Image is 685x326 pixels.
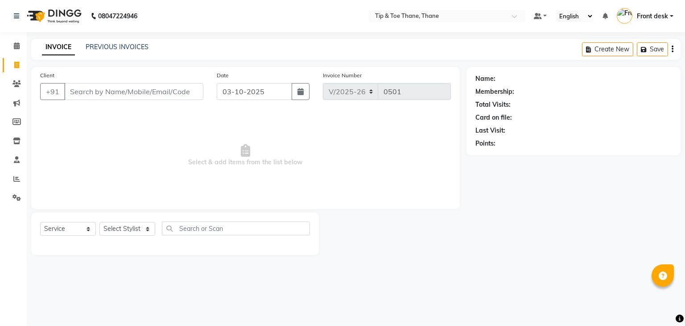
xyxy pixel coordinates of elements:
[64,83,203,100] input: Search by Name/Mobile/Email/Code
[648,290,676,317] iframe: chat widget
[323,71,362,79] label: Invoice Number
[475,87,514,96] div: Membership:
[475,126,505,135] div: Last Visit:
[162,222,310,235] input: Search or Scan
[86,43,149,51] a: PREVIOUS INVOICES
[582,42,633,56] button: Create New
[475,74,495,84] div: Name:
[217,71,229,79] label: Date
[617,8,632,24] img: Front desk
[475,139,495,148] div: Points:
[637,42,668,56] button: Save
[475,113,512,122] div: Card on file:
[40,111,451,200] span: Select & add items from the list below
[40,71,54,79] label: Client
[98,4,137,29] b: 08047224946
[637,12,668,21] span: Front desk
[40,83,65,100] button: +91
[23,4,84,29] img: logo
[475,100,511,109] div: Total Visits:
[42,39,75,55] a: INVOICE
